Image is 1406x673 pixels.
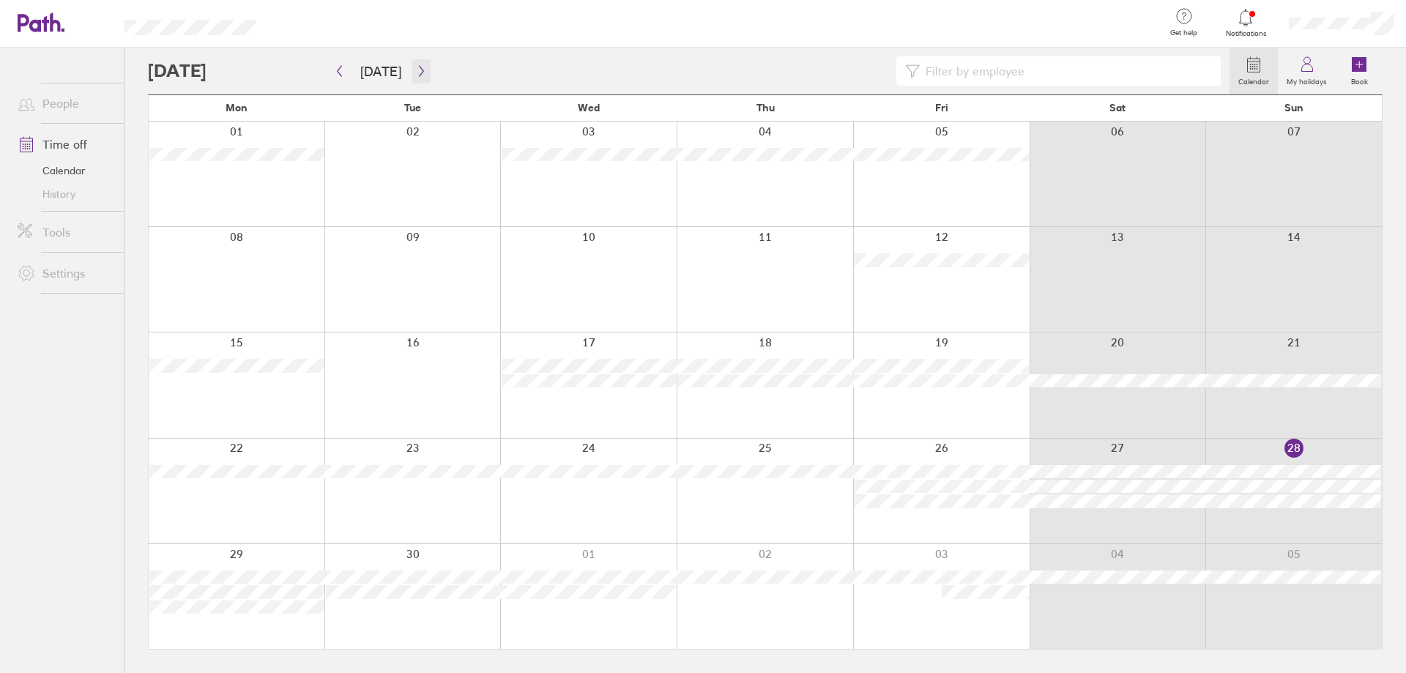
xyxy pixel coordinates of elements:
[920,57,1212,85] input: Filter by employee
[6,259,124,288] a: Settings
[1278,48,1336,94] a: My holidays
[404,102,421,114] span: Tue
[1342,73,1377,86] label: Book
[1230,48,1278,94] a: Calendar
[349,59,413,83] button: [DATE]
[6,130,124,159] a: Time off
[1336,48,1383,94] a: Book
[1278,73,1336,86] label: My holidays
[1222,7,1270,38] a: Notifications
[6,159,124,182] a: Calendar
[756,102,775,114] span: Thu
[1230,73,1278,86] label: Calendar
[578,102,600,114] span: Wed
[226,102,248,114] span: Mon
[1160,29,1208,37] span: Get help
[1284,102,1303,114] span: Sun
[6,89,124,118] a: People
[1109,102,1126,114] span: Sat
[935,102,948,114] span: Fri
[6,182,124,206] a: History
[6,217,124,247] a: Tools
[1222,29,1270,38] span: Notifications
